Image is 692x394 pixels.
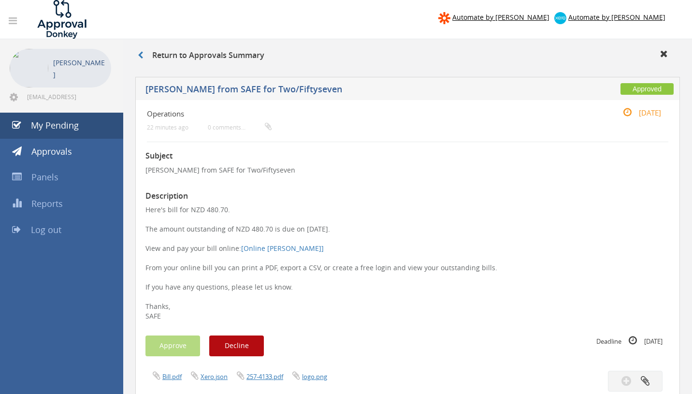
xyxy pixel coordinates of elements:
p: [PERSON_NAME] [53,57,106,81]
span: Panels [31,171,58,183]
span: Automate by [PERSON_NAME] [568,13,665,22]
img: zapier-logomark.png [438,12,450,24]
p: Here's bill for NZD 480.70. The amount outstanding of NZD 480.70 is due on [DATE]. View and pay y... [145,205,670,321]
h3: Subject [145,152,670,161]
h5: [PERSON_NAME] from SAFE for Two/Fiftyseven [145,85,514,97]
small: 22 minutes ago [147,124,188,131]
h4: Operations [147,110,581,118]
span: My Pending [31,119,79,131]
a: logo.png [302,372,327,381]
a: [Online [PERSON_NAME]] [241,244,324,253]
button: Approve [145,336,200,356]
span: [EMAIL_ADDRESS][DOMAIN_NAME] [27,93,109,101]
span: Approved [620,83,674,95]
p: [PERSON_NAME] from SAFE for Two/Fiftyseven [145,165,670,175]
span: Automate by [PERSON_NAME] [452,13,549,22]
span: Log out [31,224,61,235]
h3: Description [145,192,670,201]
span: Approvals [31,146,72,157]
small: 0 comments... [208,124,272,131]
img: xero-logo.png [554,12,566,24]
a: Xero.json [201,372,228,381]
small: [DATE] [613,107,661,118]
h3: Return to Approvals Summary [138,51,264,60]
span: Reports [31,198,63,209]
button: Decline [209,336,264,356]
small: Deadline [DATE] [596,336,663,346]
a: 257-4133.pdf [246,372,283,381]
a: Bill.pdf [162,372,182,381]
